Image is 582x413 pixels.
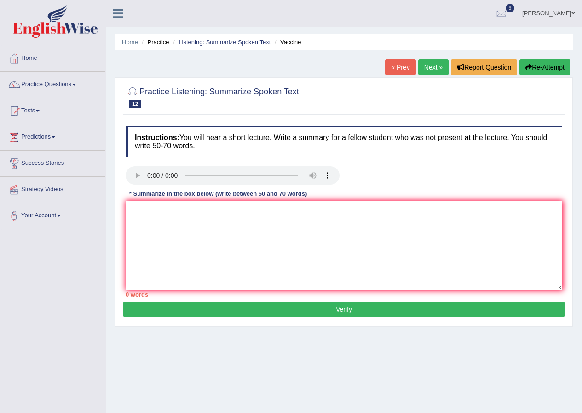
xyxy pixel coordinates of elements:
a: « Prev [385,59,415,75]
div: 0 words [126,290,562,299]
b: Instructions: [135,134,179,141]
span: 12 [129,100,141,108]
a: Practice Questions [0,72,105,95]
a: Listening: Summarize Spoken Text [179,39,271,46]
div: * Summarize in the box below (write between 50 and 70 words) [126,189,311,198]
a: Predictions [0,124,105,147]
button: Re-Attempt [519,59,570,75]
a: Success Stories [0,151,105,174]
a: Tests [0,98,105,121]
button: Report Question [451,59,517,75]
a: Home [0,46,105,69]
h2: Practice Listening: Summarize Spoken Text [126,85,299,108]
li: Vaccine [272,38,301,47]
a: Your Account [0,203,105,226]
li: Practice [139,38,169,47]
a: Home [122,39,138,46]
a: Strategy Videos [0,177,105,200]
span: 6 [506,4,515,12]
a: Next » [418,59,449,75]
h4: You will hear a short lecture. Write a summary for a fellow student who was not present at the le... [126,126,562,157]
button: Verify [123,302,565,317]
